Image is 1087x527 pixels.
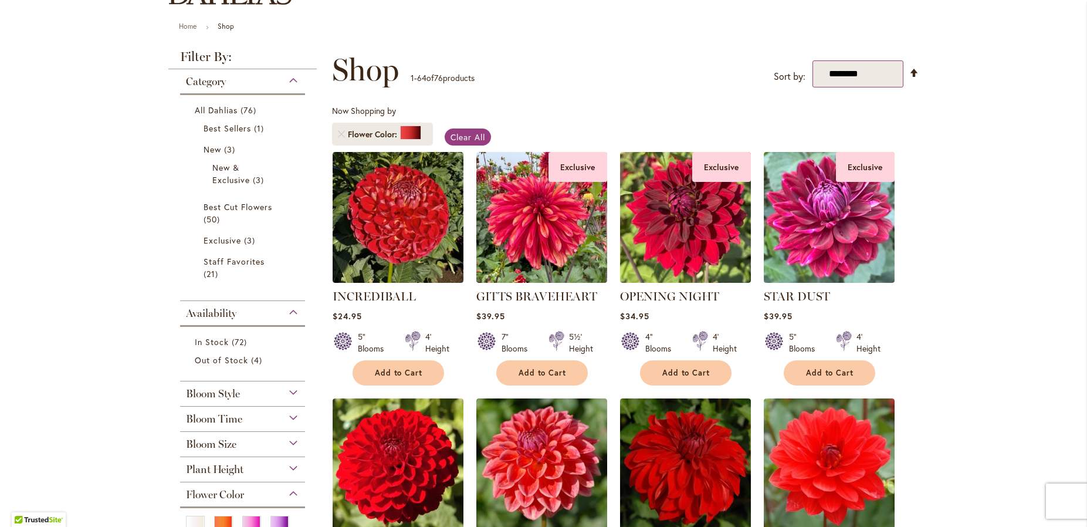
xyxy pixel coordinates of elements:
span: Add to Cart [662,368,710,378]
span: Add to Cart [806,368,854,378]
div: 5" Blooms [358,331,391,354]
div: 4' Height [856,331,881,354]
span: 3 [253,174,267,186]
span: 76 [241,104,259,116]
span: New & Exclusive [212,162,250,185]
span: All Dahlias [195,104,238,116]
button: Add to Cart [353,360,444,386]
div: Exclusive [548,152,607,182]
span: 21 [204,268,221,280]
span: 1 [411,72,414,83]
span: $34.95 [620,310,649,322]
span: Bloom Size [186,438,236,451]
a: STAR DUST [764,289,830,303]
span: Category [186,75,226,88]
a: Best Sellers [204,122,285,134]
span: Bloom Style [186,387,240,400]
a: Home [179,22,197,31]
a: New [204,143,285,156]
span: Best Cut Flowers [204,201,273,212]
a: Remove Flower Color Red [338,131,345,138]
span: New [204,144,221,155]
span: 72 [232,336,250,348]
iframe: Launch Accessibility Center [9,485,42,518]
img: GITTS BRAVEHEART [476,152,607,283]
strong: Shop [218,22,234,31]
span: Availability [186,307,236,320]
a: New &amp; Exclusive [212,161,276,186]
span: 3 [224,143,238,156]
a: Exclusive [204,234,285,246]
a: In Stock 72 [195,336,294,348]
button: Add to Cart [640,360,732,386]
div: 4" Blooms [645,331,678,354]
span: 4 [251,354,265,366]
span: 64 [417,72,426,83]
a: OPENING NIGHT Exclusive [620,274,751,285]
div: 7" Blooms [502,331,534,354]
a: Best Cut Flowers [204,201,285,225]
span: $39.95 [476,310,505,322]
a: Staff Favorites [204,255,285,280]
div: Exclusive [692,152,751,182]
span: 1 [254,122,267,134]
strong: Filter By: [168,50,317,69]
span: Flower Color [186,488,244,501]
span: Add to Cart [519,368,567,378]
label: Sort by: [774,66,805,87]
span: $24.95 [333,310,362,322]
span: Shop [332,52,399,87]
span: In Stock [195,336,229,347]
span: Flower Color [348,129,400,140]
a: STAR DUST Exclusive [764,274,895,285]
span: 50 [204,213,223,225]
span: Staff Favorites [204,256,265,267]
img: OPENING NIGHT [620,152,751,283]
p: - of products [411,69,475,87]
button: Add to Cart [784,360,875,386]
img: Incrediball [333,152,463,283]
a: OPENING NIGHT [620,289,719,303]
span: Bloom Time [186,413,242,425]
a: GITTS BRAVEHEART [476,289,597,303]
a: GITTS BRAVEHEART Exclusive [476,274,607,285]
span: 76 [434,72,443,83]
div: Exclusive [836,152,895,182]
div: 4' Height [713,331,737,354]
span: Clear All [451,131,485,143]
button: Add to Cart [496,360,588,386]
a: Incrediball [333,274,463,285]
div: 5" Blooms [789,331,822,354]
div: 5½' Height [569,331,593,354]
a: Clear All [445,129,491,146]
img: STAR DUST [764,152,895,283]
span: $39.95 [764,310,793,322]
span: Add to Cart [375,368,423,378]
a: All Dahlias [195,104,294,116]
span: Now Shopping by [332,105,396,116]
span: 3 [244,234,258,246]
a: Out of Stock 4 [195,354,294,366]
div: 4' Height [425,331,449,354]
span: Best Sellers [204,123,252,134]
span: Plant Height [186,463,243,476]
a: INCREDIBALL [333,289,416,303]
span: Exclusive [204,235,241,246]
span: Out of Stock [195,354,249,366]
